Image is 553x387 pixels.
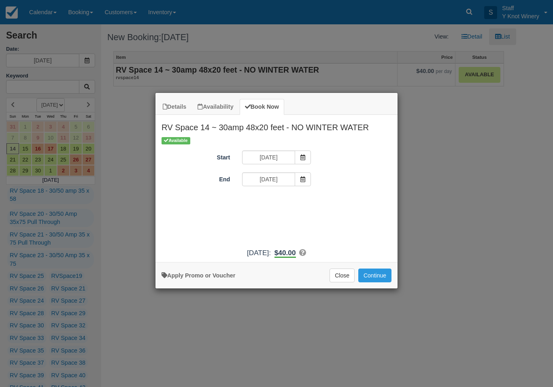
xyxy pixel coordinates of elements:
a: Apply Voucher [162,272,235,279]
label: Start [155,150,236,162]
button: Close [330,269,355,282]
label: End [155,172,236,184]
span: Available [162,137,190,144]
div: Item Modal [155,115,398,258]
div: : [155,248,398,258]
a: Details [157,99,191,115]
a: Book Now [240,99,284,115]
button: Add to Booking [358,269,391,282]
h2: RV Space 14 ~ 30amp 48x20 feet - NO WINTER WATER [155,115,398,136]
a: Availability [192,99,238,115]
b: $40.00 [274,249,296,258]
span: [DATE] [247,249,269,257]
